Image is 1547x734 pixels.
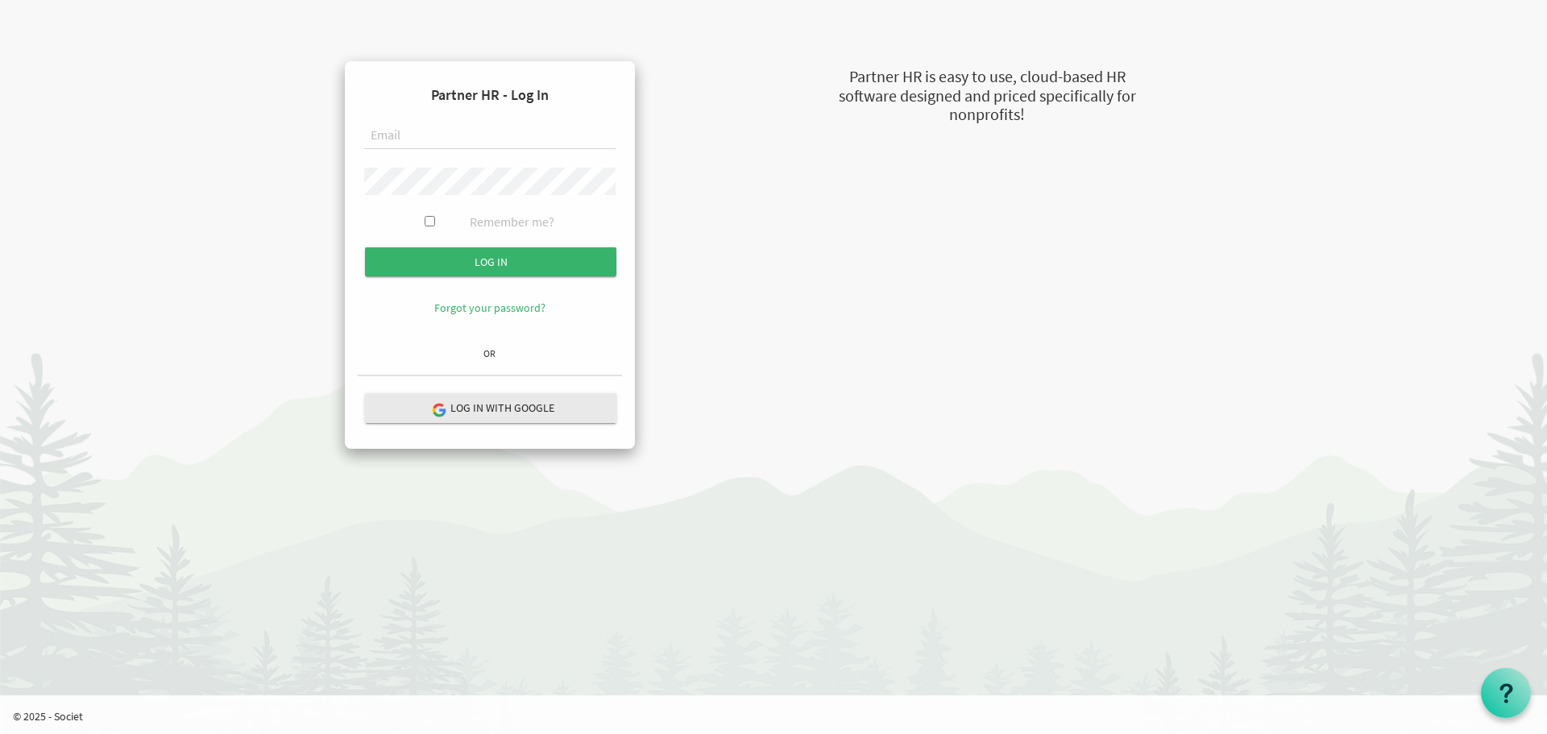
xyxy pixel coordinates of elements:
[757,65,1217,89] div: Partner HR is easy to use, cloud-based HR
[365,247,616,276] input: Log in
[757,85,1217,108] div: software designed and priced specifically for
[434,301,545,315] a: Forgot your password?
[364,122,616,150] input: Email
[358,74,622,116] h4: Partner HR - Log In
[358,348,622,359] h6: OR
[365,393,616,423] button: Log in with Google
[431,402,446,417] img: google-logo.png
[470,213,554,231] label: Remember me?
[757,103,1217,126] div: nonprofits!
[13,708,1547,724] p: © 2025 - Societ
